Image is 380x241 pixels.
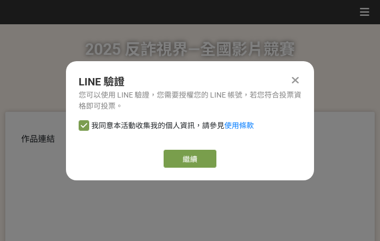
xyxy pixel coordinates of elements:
[224,121,254,130] a: 使用條款
[79,90,301,112] div: 您可以使用 LINE 驗證，您需要授權您的 LINE 帳號，若您符合投票資格即可投票。
[164,150,216,168] a: 繼續
[85,24,295,75] h1: 2025 反詐視界—全國影片競賽
[21,134,55,144] span: 作品連結
[79,74,301,90] div: LINE 驗證
[91,120,254,131] span: 我同意本活動收集我的個人資訊，請參見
